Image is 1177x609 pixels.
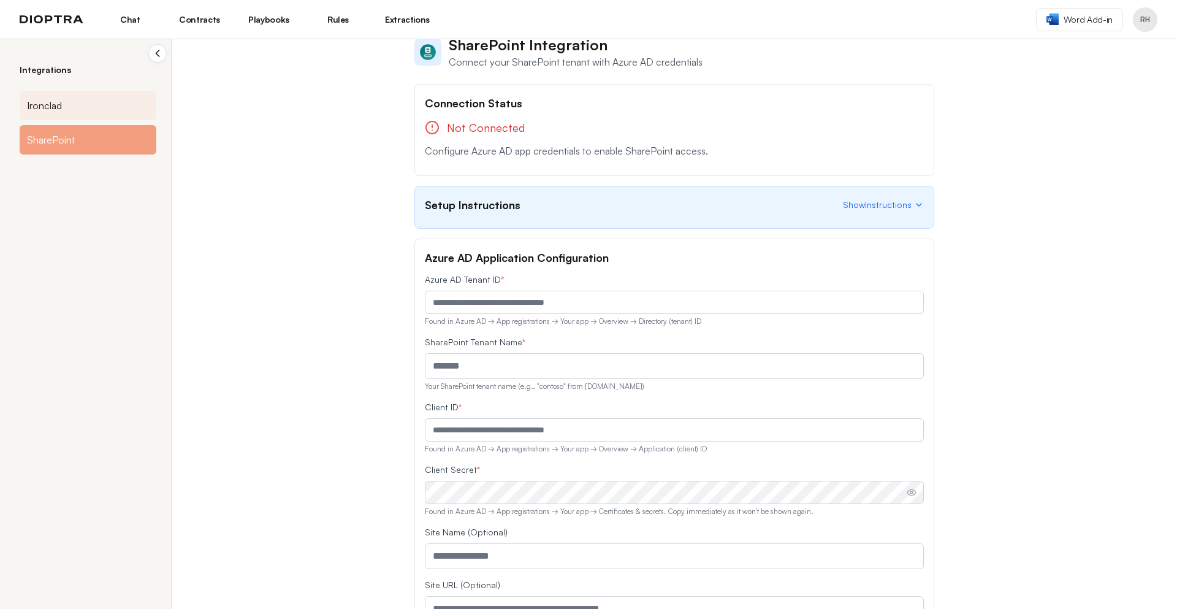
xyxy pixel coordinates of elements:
[425,94,924,112] h2: Connection Status
[148,44,167,63] button: Collapse sidebar
[425,144,924,158] p: Configure Azure AD app credentials to enable SharePoint access.
[172,9,227,30] a: Contracts
[425,316,924,326] p: Found in Azure AD → App registrations → Your app → Overview → Directory (tenant) ID
[425,249,924,266] h2: Azure AD Application Configuration
[20,64,156,76] h2: Integrations
[380,9,435,30] a: Extractions
[449,35,703,55] h1: SharePoint Integration
[425,274,924,286] label: Azure AD Tenant ID
[1036,8,1123,31] a: Word Add-in
[447,119,525,136] span: Not Connected
[1064,13,1113,26] span: Word Add-in
[425,336,924,348] label: SharePoint Tenant Name
[311,9,365,30] a: Rules
[425,507,924,516] p: Found in Azure AD → App registrations → Your app → Certificates & secrets. Copy immediately as it...
[425,381,924,391] p: Your SharePoint tenant name (e.g., "contoso" from [DOMAIN_NAME])
[425,444,924,454] p: Found in Azure AD → App registrations → Your app → Overview → Application (client) ID
[425,401,924,413] label: Client ID
[425,579,924,591] label: Site URL (Optional)
[425,196,520,213] h2: Setup Instructions
[419,44,436,61] img: SharePoint Logo
[1133,7,1157,32] button: Profile menu
[449,55,703,69] p: Connect your SharePoint tenant with Azure AD credentials
[103,9,158,30] a: Chat
[425,464,924,476] label: Client Secret
[425,526,924,538] label: Site Name (Optional)
[27,132,75,147] span: SharePoint
[20,15,83,24] img: logo
[27,98,62,113] span: Ironclad
[843,199,912,211] span: Show Instructions
[242,9,296,30] a: Playbooks
[1046,13,1059,25] img: word
[843,199,924,211] button: ShowInstructions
